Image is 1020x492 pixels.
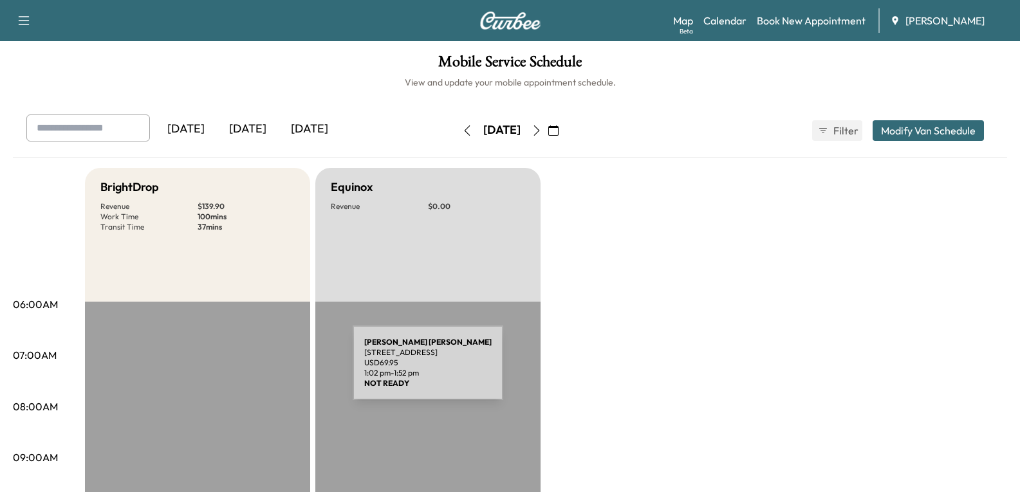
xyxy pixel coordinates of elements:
[331,178,373,196] h5: Equinox
[483,122,521,138] div: [DATE]
[680,26,693,36] div: Beta
[428,201,525,212] p: $ 0.00
[100,201,198,212] p: Revenue
[13,450,58,465] p: 09:00AM
[100,178,159,196] h5: BrightDrop
[13,399,58,414] p: 08:00AM
[873,120,984,141] button: Modify Van Schedule
[13,347,57,363] p: 07:00AM
[673,13,693,28] a: MapBeta
[13,54,1007,76] h1: Mobile Service Schedule
[905,13,985,28] span: [PERSON_NAME]
[100,212,198,222] p: Work Time
[155,114,217,144] div: [DATE]
[217,114,279,144] div: [DATE]
[13,76,1007,89] h6: View and update your mobile appointment schedule.
[331,201,428,212] p: Revenue
[198,222,295,232] p: 37 mins
[757,13,866,28] a: Book New Appointment
[198,212,295,222] p: 100 mins
[479,12,541,30] img: Curbee Logo
[100,222,198,232] p: Transit Time
[279,114,340,144] div: [DATE]
[833,123,857,138] span: Filter
[13,296,58,312] p: 06:00AM
[703,13,746,28] a: Calendar
[812,120,862,141] button: Filter
[198,201,295,212] p: $ 139.90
